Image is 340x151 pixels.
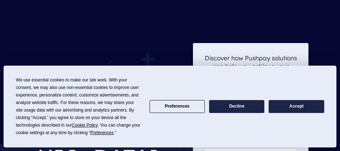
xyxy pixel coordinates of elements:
span: Preferences [90,130,114,135]
span: Cookie Policy [72,123,98,128]
p: Discover how Pushpay solutions can help you achieve your mission! Get a free consultation [DATE]. [204,54,297,87]
button: Accept [269,100,324,113]
button: Decline [209,100,264,113]
div: We use essential cookies to make our site work. With your consent, we may also use non-essential ... [16,76,141,137]
div: Cookie Consent Prompt [4,66,336,147]
button: Preferences [150,100,205,113]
